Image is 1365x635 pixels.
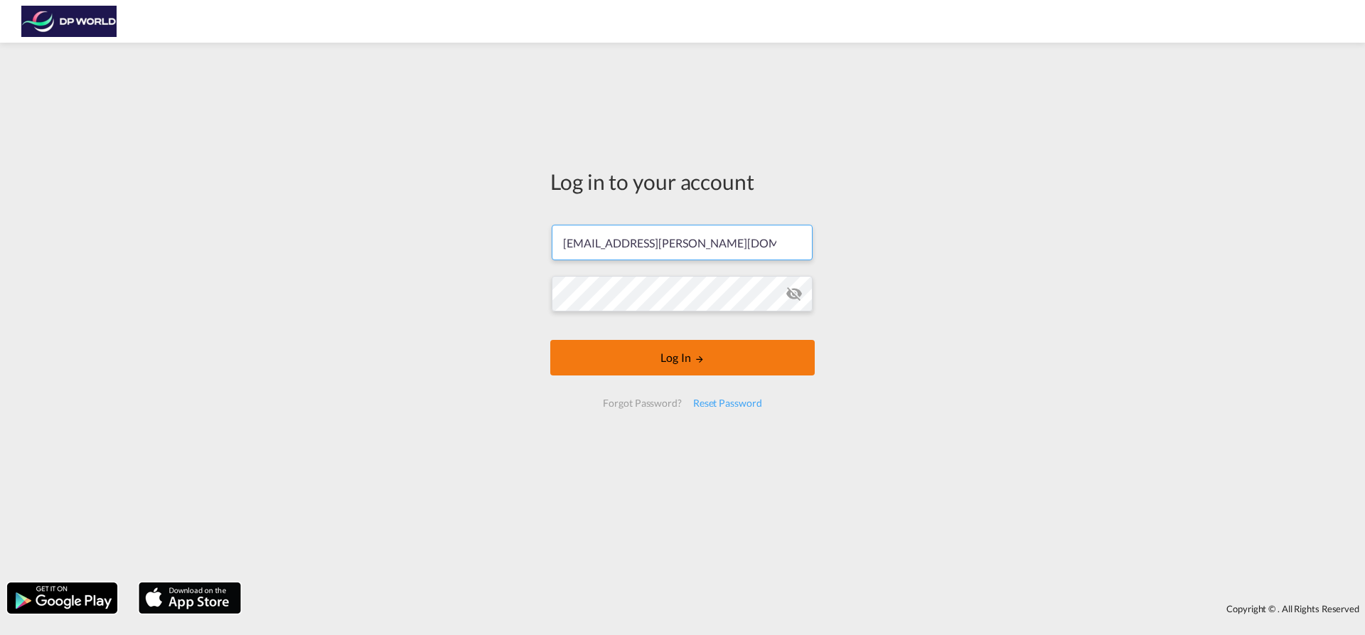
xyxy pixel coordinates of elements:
div: Reset Password [687,390,768,416]
input: Enter email/phone number [552,225,813,260]
img: apple.png [137,581,242,615]
div: Forgot Password? [597,390,687,416]
img: c08ca190194411f088ed0f3ba295208c.png [21,6,117,38]
div: Copyright © . All Rights Reserved [248,597,1365,621]
md-icon: icon-eye-off [786,285,803,302]
div: Log in to your account [550,166,815,196]
img: google.png [6,581,119,615]
button: LOGIN [550,340,815,375]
